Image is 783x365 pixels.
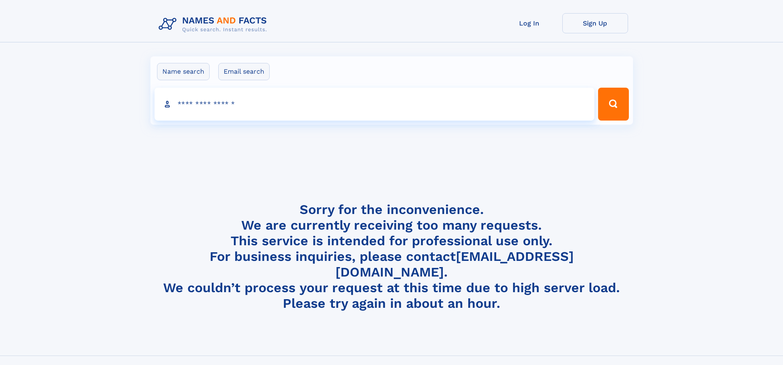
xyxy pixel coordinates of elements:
[155,88,595,121] input: search input
[497,13,562,33] a: Log In
[155,13,274,35] img: Logo Names and Facts
[157,63,210,80] label: Name search
[562,13,628,33] a: Sign Up
[155,202,628,312] h4: Sorry for the inconvenience. We are currently receiving too many requests. This service is intend...
[335,249,574,280] a: [EMAIL_ADDRESS][DOMAIN_NAME]
[598,88,628,121] button: Search Button
[218,63,270,80] label: Email search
